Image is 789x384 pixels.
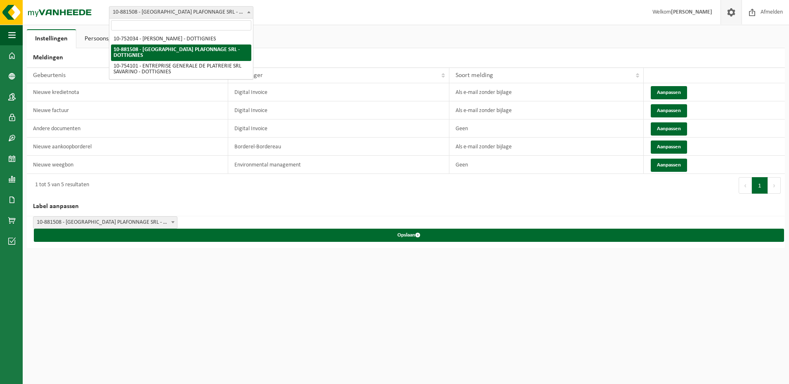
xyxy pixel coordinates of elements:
[228,101,449,119] td: Digital Invoice
[768,177,781,194] button: Next
[33,216,177,229] span: 10-881508 - HAINAUT PLAFONNAGE SRL - DOTTIGNIES
[27,101,228,119] td: Nieuwe factuur
[109,7,253,18] span: 10-881508 - HAINAUT PLAFONNAGE SRL - DOTTIGNIES
[33,72,66,79] span: Gebeurtenis
[27,197,785,216] h2: Label aanpassen
[739,177,752,194] button: Previous
[76,29,142,48] a: Persoonsgegevens
[27,29,76,48] a: Instellingen
[228,83,449,101] td: Digital Invoice
[34,229,784,242] button: Opslaan
[671,9,712,15] strong: [PERSON_NAME]
[449,156,644,174] td: Geen
[651,140,687,154] button: Aanpassen
[27,119,228,138] td: Andere documenten
[27,83,228,101] td: Nieuwe kredietnota
[228,138,449,156] td: Borderel-Bordereau
[651,159,687,172] button: Aanpassen
[449,119,644,138] td: Geen
[109,6,253,19] span: 10-881508 - HAINAUT PLAFONNAGE SRL - DOTTIGNIES
[111,44,251,61] li: 10-881508 - [GEOGRAPHIC_DATA] PLAFONNAGE SRL - DOTTIGNIES
[651,86,687,99] button: Aanpassen
[27,156,228,174] td: Nieuwe weegbon
[111,34,251,44] li: 10-752034 - [PERSON_NAME] - DOTTIGNIES
[228,156,449,174] td: Environmental management
[228,119,449,138] td: Digital Invoice
[449,83,644,101] td: Als e-mail zonder bijlage
[111,61,251,77] li: 10-754101 - ENTREPRISE GENERALE DE PLATRERIE SRL SAVARINO - DOTTIGNIES
[651,104,687,117] button: Aanpassen
[449,138,644,156] td: Als e-mail zonder bijlage
[27,48,785,68] h2: Meldingen
[31,178,89,193] div: 1 tot 5 van 5 resultaten
[27,138,228,156] td: Nieuwe aankoopborderel
[752,177,768,194] button: 1
[449,101,644,119] td: Als e-mail zonder bijlage
[33,217,177,228] span: 10-881508 - HAINAUT PLAFONNAGE SRL - DOTTIGNIES
[456,72,493,79] span: Soort melding
[651,122,687,136] button: Aanpassen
